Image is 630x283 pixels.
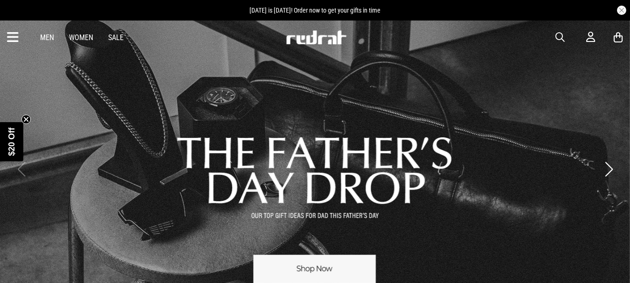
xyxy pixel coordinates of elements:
a: Women [69,33,93,42]
button: Previous slide [15,159,28,179]
span: [DATE] is [DATE]! Order now to get your gifts in time [249,7,381,14]
button: Close teaser [21,115,31,124]
a: Men [40,33,54,42]
a: Sale [108,33,124,42]
span: $20 Off [7,127,16,156]
button: Next slide [602,159,615,179]
img: Redrat logo [285,30,347,44]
